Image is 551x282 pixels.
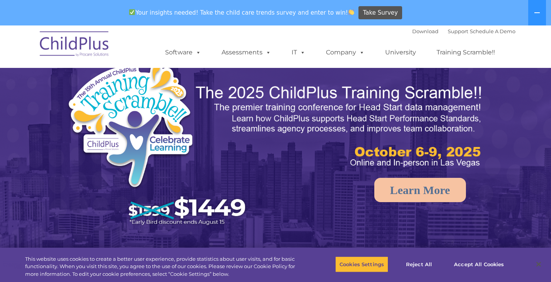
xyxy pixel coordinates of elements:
[129,9,135,15] img: ✅
[335,256,388,272] button: Cookies Settings
[429,45,503,60] a: Training Scramble!!
[374,178,466,202] a: Learn More
[157,45,209,60] a: Software
[214,45,279,60] a: Assessments
[412,28,515,34] font: |
[412,28,438,34] a: Download
[126,5,358,20] span: Your insights needed! Take the child care trends survey and enter to win!
[363,6,398,20] span: Take Survey
[530,256,547,273] button: Close
[377,45,424,60] a: University
[36,26,113,64] img: ChildPlus by Procare Solutions
[25,255,303,278] div: This website uses cookies to create a better user experience, provide statistics about user visit...
[318,45,372,60] a: Company
[284,45,313,60] a: IT
[450,256,508,272] button: Accept All Cookies
[348,9,354,15] img: 👏
[470,28,515,34] a: Schedule A Demo
[448,28,468,34] a: Support
[395,256,443,272] button: Reject All
[358,6,402,20] a: Take Survey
